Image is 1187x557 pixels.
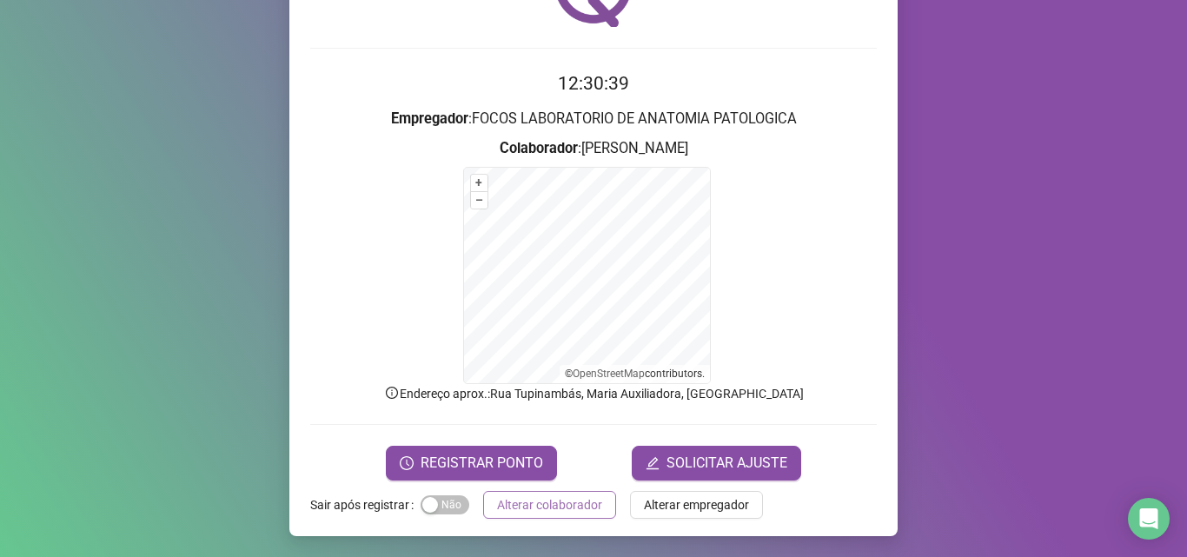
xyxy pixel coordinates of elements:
[497,495,602,514] span: Alterar colaborador
[386,446,557,481] button: REGISTRAR PONTO
[391,110,468,127] strong: Empregador
[421,453,543,474] span: REGISTRAR PONTO
[310,137,877,160] h3: : [PERSON_NAME]
[483,491,616,519] button: Alterar colaborador
[384,385,400,401] span: info-circle
[310,384,877,403] p: Endereço aprox. : Rua Tupinambás, Maria Auxiliadora, [GEOGRAPHIC_DATA]
[666,453,787,474] span: SOLICITAR AJUSTE
[471,192,487,209] button: –
[565,368,705,380] li: © contributors.
[630,491,763,519] button: Alterar empregador
[400,456,414,470] span: clock-circle
[310,108,877,130] h3: : FOCOS LABORATORIO DE ANATOMIA PATOLOGICA
[310,491,421,519] label: Sair após registrar
[573,368,645,380] a: OpenStreetMap
[500,140,578,156] strong: Colaborador
[646,456,660,470] span: edit
[1128,498,1170,540] div: Open Intercom Messenger
[644,495,749,514] span: Alterar empregador
[632,446,801,481] button: editSOLICITAR AJUSTE
[471,175,487,191] button: +
[558,73,629,94] time: 12:30:39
